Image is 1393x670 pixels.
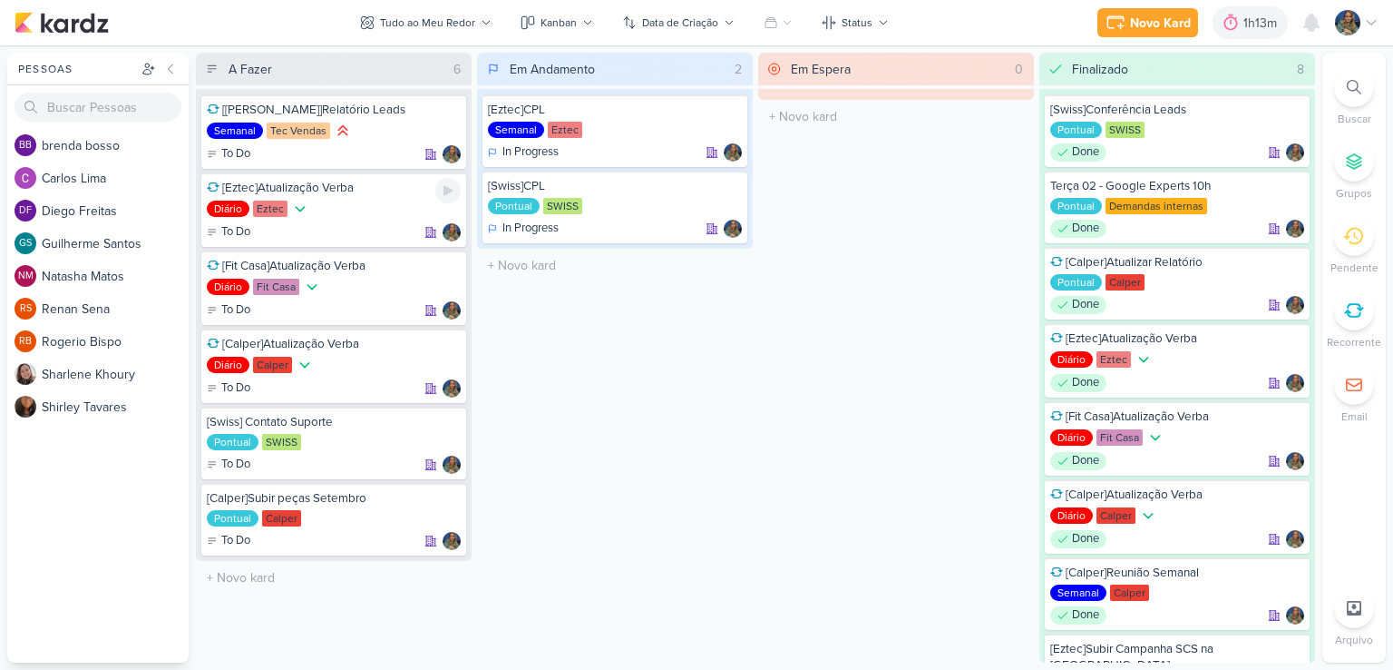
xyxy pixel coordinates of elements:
div: Responsável: Isabella Gutierres [1286,374,1304,392]
div: To Do [207,379,250,398]
img: Carlos Lima [15,167,36,189]
img: Isabella Gutierres [1286,143,1304,162]
div: Renan Sena [15,298,36,320]
p: Done [1072,296,1099,314]
p: To Do [221,145,250,163]
div: D i e g o F r e i t a s [42,202,189,221]
div: R o g e r i o B i s p o [42,332,189,351]
div: Calper [1096,507,1135,524]
img: Isabella Gutierres [1286,606,1304,625]
div: Eztec [548,122,582,138]
img: Isabella Gutierres [443,223,461,241]
div: [Eztec]Atualização Verba [1050,330,1304,347]
input: Buscar Pessoas [15,93,181,122]
div: Rogerio Bispo [15,330,36,352]
div: Novo Kard [1130,14,1191,33]
p: RS [20,304,32,314]
p: Done [1072,220,1099,238]
div: [Swiss] Contato Suporte [207,414,461,430]
div: Responsável: Isabella Gutierres [443,532,461,550]
div: Prioridade Baixa [296,356,314,374]
div: Demandas internas [1106,198,1207,214]
p: In Progress [502,143,559,162]
div: Prioridade Baixa [1146,429,1164,447]
p: To Do [221,379,250,398]
p: Recorrente [1327,334,1381,350]
div: Prioridade Alta [334,122,352,140]
div: Prioridade Baixa [291,200,309,218]
div: Prioridade Baixa [1139,507,1157,525]
div: SWISS [543,198,582,214]
div: 2 [727,60,749,79]
div: Fit Casa [253,279,299,295]
div: To Do [207,301,250,320]
div: [Swiss]CPL [488,178,742,194]
img: Isabella Gutierres [443,456,461,474]
div: Responsável: Isabella Gutierres [1286,606,1304,625]
div: Pontual [1050,274,1102,291]
div: Diário [1050,507,1093,524]
p: Grupos [1336,185,1372,202]
p: NM [18,271,34,281]
img: Isabella Gutierres [443,145,461,163]
div: [Fit Casa]Atualização Verba [1050,409,1304,425]
div: Pontual [1050,198,1102,214]
img: Isabella Gutierres [724,220,742,238]
img: kardz.app [15,12,109,34]
p: Arquivo [1335,632,1373,648]
p: GS [19,239,32,249]
div: Finalizado [1072,60,1128,79]
p: Done [1072,606,1099,625]
img: Isabella Gutierres [443,301,461,320]
div: Diário [207,279,249,295]
img: Isabella Gutierres [1286,220,1304,238]
img: Isabella Gutierres [1286,452,1304,470]
div: S h i r l e y T a v a r e s [42,398,189,417]
div: To Do [207,456,250,474]
div: Responsável: Isabella Gutierres [724,143,742,162]
div: [Calper]Atualização Verba [1050,487,1304,503]
div: SWISS [262,434,301,450]
img: Isabella Gutierres [1286,296,1304,314]
p: Done [1072,452,1099,470]
div: G u i l h e r m e S a n t o s [42,234,189,253]
div: Em Espera [791,60,851,79]
div: To Do [207,223,250,241]
div: Eztec [1096,351,1131,368]
div: Tec Vendas [267,123,330,139]
div: Diego Freitas [15,200,36,222]
p: Done [1072,143,1099,162]
div: Ligar relógio [435,178,461,203]
div: 8 [1290,60,1311,79]
div: 6 [446,60,468,79]
div: Done [1050,296,1106,314]
div: Diário [1050,429,1093,446]
img: Isabella Gutierres [1286,374,1304,392]
div: [Eztec]Atualização Verba [207,180,461,196]
div: To Do [207,532,250,550]
div: Responsável: Isabella Gutierres [1286,296,1304,314]
div: SWISS [1106,122,1145,138]
img: Isabella Gutierres [443,379,461,398]
p: DF [19,206,32,216]
div: Diário [207,357,249,373]
div: [Calper]Atualização Verba [207,336,461,352]
div: [Fit Casa]Atualização Verba [207,258,461,274]
div: Responsável: Isabella Gutierres [724,220,742,238]
p: Pendente [1330,260,1378,276]
div: Responsável: Isabella Gutierres [1286,143,1304,162]
p: To Do [221,301,250,320]
div: brenda bosso [15,134,36,156]
div: Em Andamento [510,60,595,79]
div: Calper [262,510,301,527]
div: Diário [1050,351,1093,368]
p: To Do [221,223,250,241]
div: To Do [207,145,250,163]
input: + Novo kard [762,103,1030,130]
div: In Progress [488,143,559,162]
div: Guilherme Santos [15,232,36,254]
div: Done [1050,220,1106,238]
div: [Calper]Atualizar Relatório [1050,254,1304,271]
div: Pontual [207,510,258,527]
div: [Calper]Reunião Semanal [1050,565,1304,581]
